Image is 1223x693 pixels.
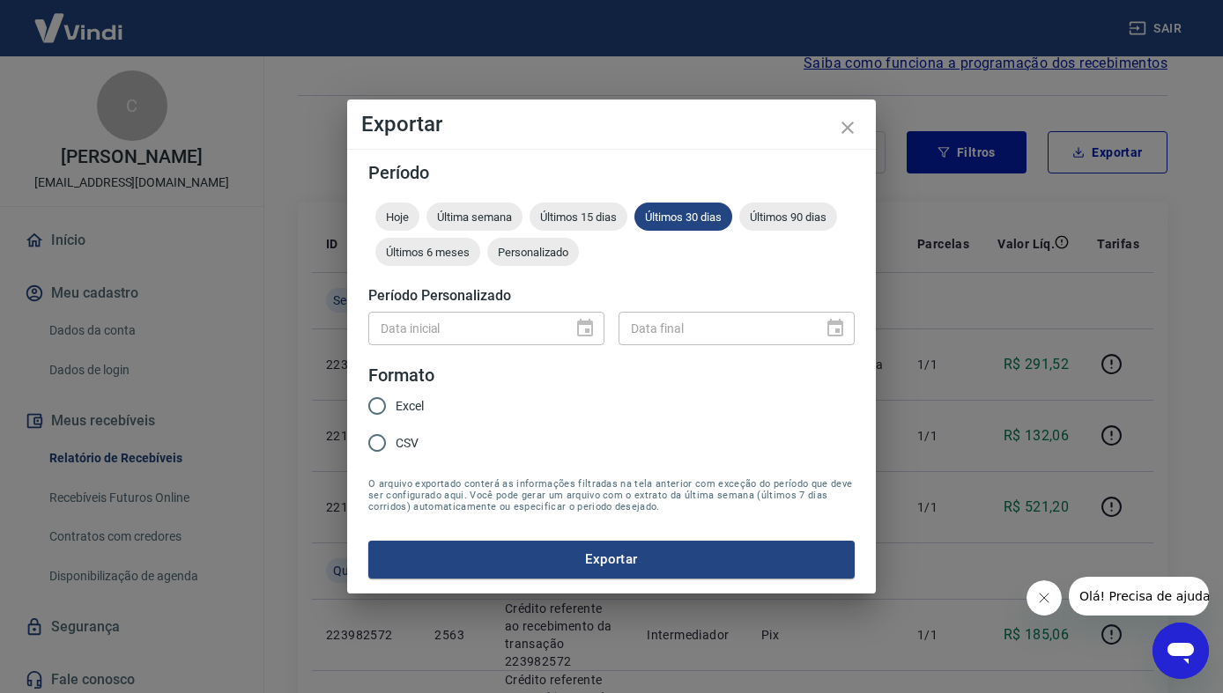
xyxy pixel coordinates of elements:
div: Personalizado [487,238,579,266]
iframe: Mensagem da empresa [1069,577,1209,616]
iframe: Fechar mensagem [1027,580,1062,616]
h5: Período [368,164,855,181]
span: Hoje [375,210,419,224]
div: Últimos 30 dias [634,203,732,231]
span: Última semana [426,210,523,224]
div: Últimos 15 dias [530,203,627,231]
button: Exportar [368,541,855,578]
span: Personalizado [487,246,579,259]
span: Últimos 30 dias [634,210,732,224]
span: Excel [396,397,424,416]
input: DD/MM/YYYY [619,312,811,344]
span: CSV [396,434,419,453]
button: close [826,107,869,149]
div: Últimos 6 meses [375,238,480,266]
input: DD/MM/YYYY [368,312,560,344]
legend: Formato [368,363,434,388]
span: Olá! Precisa de ajuda? [11,12,148,26]
h4: Exportar [361,114,862,135]
iframe: Botão para abrir a janela de mensagens [1153,623,1209,679]
div: Última semana [426,203,523,231]
div: Últimos 90 dias [739,203,837,231]
div: Hoje [375,203,419,231]
span: Últimos 90 dias [739,210,837,224]
h5: Período Personalizado [368,287,855,305]
span: Últimos 6 meses [375,246,480,259]
span: O arquivo exportado conterá as informações filtradas na tela anterior com exceção do período que ... [368,478,855,512]
span: Últimos 15 dias [530,210,627,224]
